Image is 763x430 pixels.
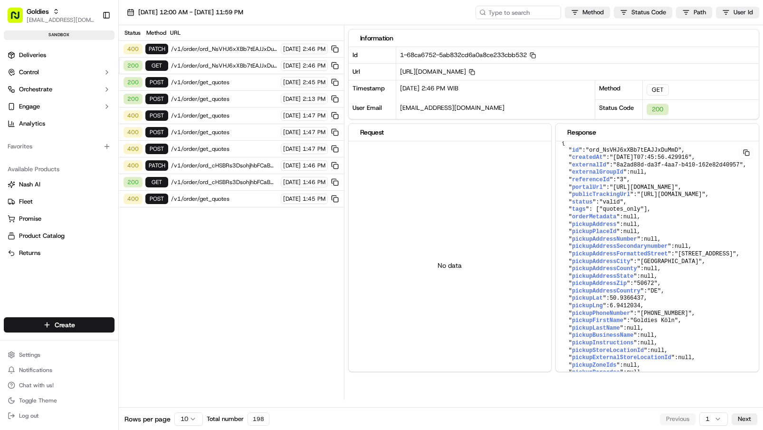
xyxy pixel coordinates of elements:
[10,10,29,29] img: Nash
[565,7,610,18] button: Method
[613,162,743,168] span: "8a2ad88d-da3f-4aa7-b410-162e82d40957"
[145,44,168,54] div: PATCH
[10,164,25,179] img: Masood Aslam
[79,173,82,181] span: •
[694,8,706,17] span: Path
[145,144,168,154] div: POST
[732,413,757,425] button: Next
[572,303,603,309] span: pickupLng
[676,7,712,18] button: Path
[123,6,248,19] button: [DATE] 12:00 AM - [DATE] 11:59 PM
[716,7,759,18] button: User Id
[76,209,156,226] a: 💻API Documentation
[631,8,666,17] span: Status Code
[4,409,114,422] button: Log out
[572,317,623,324] span: pickupFirstName
[124,127,143,137] div: 400
[4,348,114,362] button: Settings
[19,351,40,359] span: Settings
[6,209,76,226] a: 📗Knowledge Base
[586,147,682,154] span: "ord_NsVHJ6xXBb7tEAJJxDuMmD"
[4,317,114,332] button: Create
[4,245,114,261] button: Returns
[623,221,637,228] span: null
[572,340,634,346] span: pickupInstructions
[4,379,114,392] button: Chat with us!
[678,354,692,361] span: null
[27,16,95,24] button: [EMAIL_ADDRESS][DOMAIN_NAME]
[19,249,40,257] span: Returns
[438,261,462,270] p: No data
[4,99,114,114] button: Engage
[600,206,644,213] span: "quotes_only"
[651,347,665,354] span: null
[4,82,114,97] button: Orchestrate
[84,173,104,181] span: [DATE]
[600,199,623,205] span: "valid"
[303,178,325,186] span: 1:46 PM
[4,394,114,407] button: Toggle Theme
[171,45,278,53] span: /v1/order/ord_NsVHJ6xXBb7tEAJJxDuMmD
[303,145,325,153] span: 1:47 PM
[283,128,301,136] span: [DATE]
[145,194,168,204] div: POST
[572,184,603,191] span: portalUrl
[349,63,396,80] div: Url
[572,236,637,243] span: pickupAddressNumber
[10,138,25,154] img: Junifar Hidayat
[19,68,39,77] span: Control
[634,280,658,287] span: "50672"
[303,195,325,203] span: 1:45 PM
[19,119,45,128] span: Analytics
[144,29,167,37] div: Method
[124,44,143,54] div: 400
[572,251,668,257] span: pickupAddressFormattedStreet
[10,124,64,131] div: Past conversations
[29,147,77,155] span: [PERSON_NAME]
[572,354,671,361] span: pickupExternalStoreLocationId
[572,332,634,339] span: pickupBusinessName
[4,30,114,40] div: sandbox
[630,317,678,324] span: "Goldies Köln"
[145,77,168,88] div: POST
[572,288,640,294] span: pickupAddressCountry
[644,236,658,243] span: null
[248,412,269,426] div: 198
[19,215,41,223] span: Promise
[647,84,669,96] div: GET
[630,169,644,176] span: null
[207,415,244,423] span: Total number
[171,112,278,119] span: /v1/order/get_quotes
[627,369,640,376] span: null
[8,232,111,240] a: Product Catalog
[124,194,143,204] div: 400
[4,211,114,226] button: Promise
[171,162,278,169] span: /v1/order/ord_cHSBRs3DsohjhbFCaBmeYr
[145,160,168,171] div: PATCH
[90,213,153,222] span: API Documentation
[303,95,325,103] span: 2:13 PM
[572,273,634,280] span: pickupAddressState
[79,147,82,155] span: •
[572,258,630,265] span: pickupAddressCity
[637,310,692,317] span: "[PHONE_NUMBER]"
[283,62,301,69] span: [DATE]
[623,214,637,220] span: null
[610,303,640,309] span: 6.9412034
[623,228,637,235] span: null
[360,127,540,137] div: Request
[4,4,98,27] button: Goldies[EMAIL_ADDRESS][DOMAIN_NAME]
[572,280,627,287] span: pickupAddressZip
[171,62,278,69] span: /v1/order/ord_NsVHJ6xXBb7tEAJJxDuMmD
[610,295,644,302] span: 50.9366437
[19,213,73,222] span: Knowledge Base
[27,7,49,16] span: Goldies
[572,243,668,250] span: pickupAddressSecondarynumber
[396,80,595,100] div: [DATE] 2:46 PM WIB
[640,340,654,346] span: null
[582,8,604,17] span: Method
[19,85,52,94] span: Orchestrate
[349,100,396,119] div: User Email
[283,78,301,86] span: [DATE]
